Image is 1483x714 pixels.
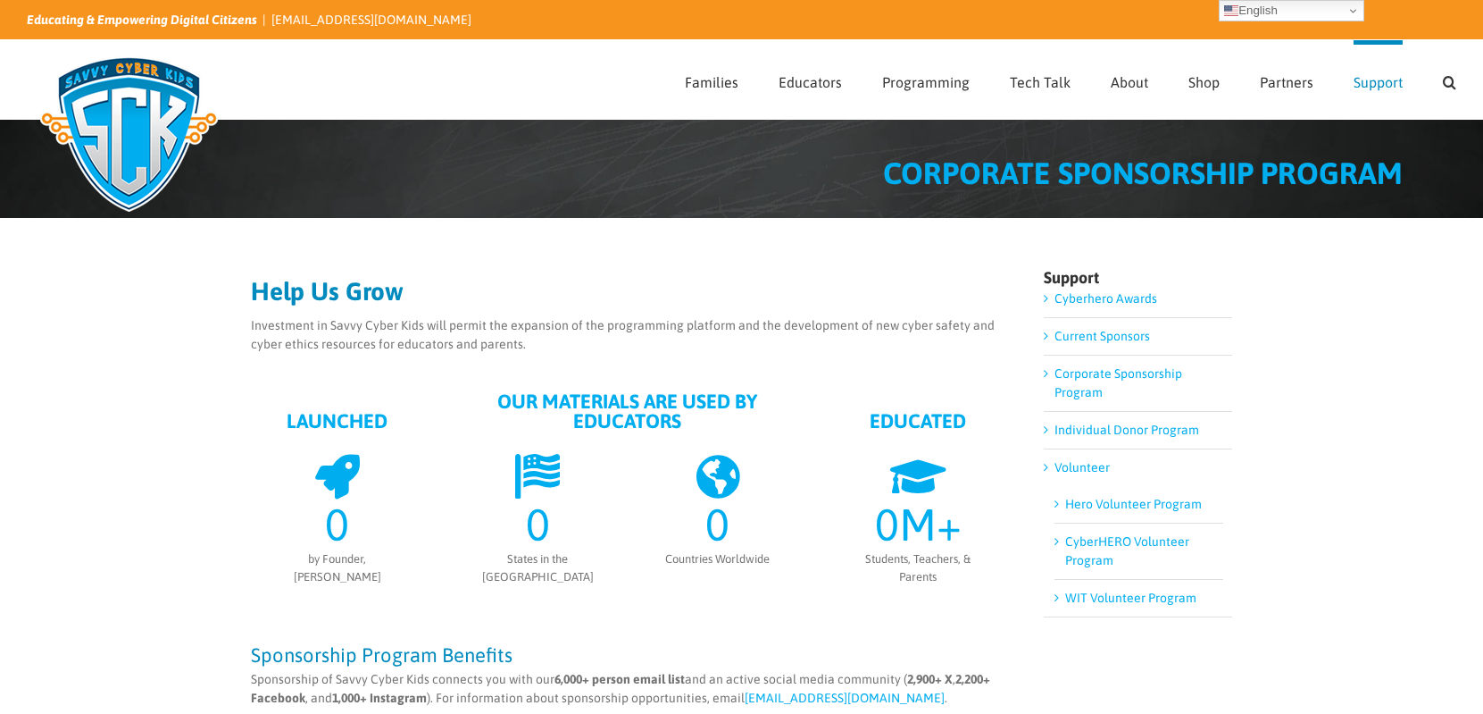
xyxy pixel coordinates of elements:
[1054,366,1182,399] a: Corporate Sponsorship Program
[1054,291,1157,306] a: Cyberhero Awards
[1354,40,1403,119] a: Support
[1010,75,1071,89] span: Tech Talk
[899,499,962,550] span: M+
[1260,40,1313,119] a: Partners
[870,409,966,433] strong: EDUCATED
[907,672,953,686] strong: 2,900+ X
[251,316,1005,354] p: Investment in Savvy Cyber Kids will permit the expansion of the programming platform and the deve...
[745,691,945,705] a: [EMAIL_ADDRESS][DOMAIN_NAME]
[779,40,842,119] a: Educators
[554,672,685,686] strong: 6,000+ person email list
[1010,40,1071,119] a: Tech Talk
[1065,534,1189,567] a: CyberHERO Volunteer Program
[1111,75,1148,89] span: About
[1260,75,1313,89] span: Partners
[779,75,842,89] span: Educators
[1044,270,1232,286] h4: Support
[287,409,387,433] strong: LAUNCHED
[325,499,349,550] span: 0
[685,40,1456,119] nav: Main Menu
[27,45,231,223] img: Savvy Cyber Kids Logo
[685,75,738,89] span: Families
[270,550,405,585] div: by Founder, [PERSON_NAME]
[251,645,1005,665] h3: Sponsorship Program Benefits
[1065,497,1202,511] a: Hero Volunteer Program
[1054,460,1110,475] a: Volunteer
[653,550,782,568] div: Countries Worldwide
[251,670,1005,708] p: Sponsorship of Savvy Cyber Kids connects you with our and an active social media community ( , , ...
[1111,40,1148,119] a: About
[27,13,257,27] i: Educating & Empowering Digital Citizens
[251,672,990,705] strong: 2,200+ Facebook
[1065,591,1196,605] a: WIT Volunteer Program
[1054,423,1199,437] a: Individual Donor Program
[332,691,427,705] strong: 1,000+ Instagram
[685,40,738,119] a: Families
[882,75,970,89] span: Programming
[1443,40,1456,119] a: Search
[883,155,1403,190] span: CORPORATE SPONSORSHIP PROGRAM
[1188,40,1220,119] a: Shop
[526,499,550,550] span: 0
[251,279,1005,304] h2: Help Us Grow
[1054,329,1150,343] a: Current Sponsors
[1224,4,1238,18] img: en
[882,40,970,119] a: Programming
[271,13,471,27] a: [EMAIL_ADDRESS][DOMAIN_NAME]
[850,550,986,585] div: Students, Teachers, & Parents
[1354,75,1403,89] span: Support
[497,390,757,433] strong: OUR MATERIALS ARE USED BY EDUCATORS
[705,499,729,550] span: 0
[875,499,899,550] span: 0
[473,550,603,585] div: States in the [GEOGRAPHIC_DATA]
[1188,75,1220,89] span: Shop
